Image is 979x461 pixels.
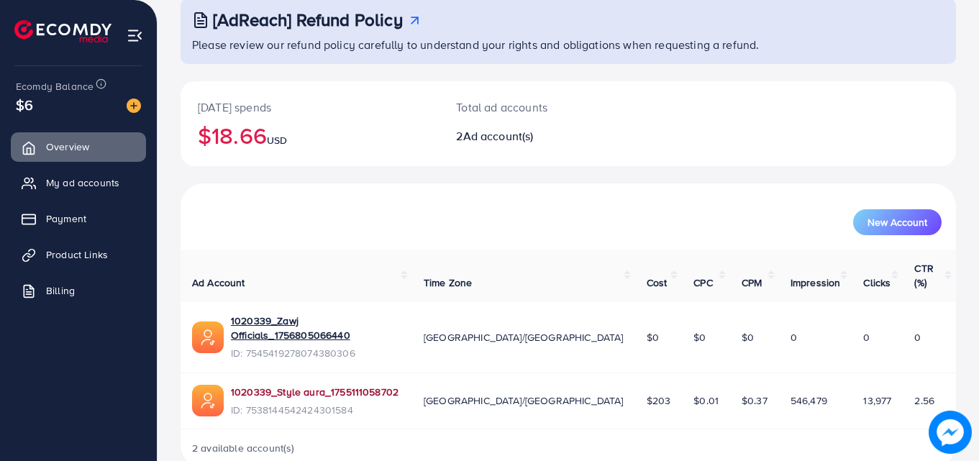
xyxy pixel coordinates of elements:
span: Clicks [863,275,891,290]
h2: $18.66 [198,122,422,149]
span: New Account [868,217,927,227]
span: Ecomdy Balance [16,79,94,93]
span: [GEOGRAPHIC_DATA]/[GEOGRAPHIC_DATA] [424,393,624,408]
img: menu [127,27,143,44]
span: $0.37 [742,393,768,408]
img: ic-ads-acc.e4c84228.svg [192,385,224,416]
span: Billing [46,283,75,298]
span: CTR (%) [914,261,933,290]
img: image [929,411,972,454]
span: 2 available account(s) [192,441,295,455]
span: 0 [914,330,921,344]
p: Total ad accounts [456,99,616,116]
p: Please review our refund policy carefully to understand your rights and obligations when requesti... [192,36,947,53]
span: $0 [742,330,754,344]
span: 0 [863,330,870,344]
img: logo [14,20,111,42]
span: Overview [46,140,89,154]
span: CPM [742,275,762,290]
span: Payment [46,211,86,226]
span: ID: 7545419278074380306 [231,346,401,360]
h3: [AdReach] Refund Policy [213,9,403,30]
span: 0 [791,330,797,344]
a: 1020339_Style aura_1755111058702 [231,385,399,399]
span: $203 [647,393,671,408]
a: Overview [11,132,146,161]
a: Product Links [11,240,146,269]
img: image [127,99,141,113]
a: Payment [11,204,146,233]
a: My ad accounts [11,168,146,197]
span: ID: 7538144542424301584 [231,403,399,417]
span: [GEOGRAPHIC_DATA]/[GEOGRAPHIC_DATA] [424,330,624,344]
span: $6 [16,94,33,115]
button: New Account [853,209,942,235]
span: My ad accounts [46,175,119,190]
span: $0 [647,330,659,344]
span: $0 [693,330,706,344]
span: Time Zone [424,275,472,290]
span: 546,479 [791,393,827,408]
span: USD [267,133,287,147]
span: $0.01 [693,393,719,408]
span: Ad account(s) [463,128,534,144]
span: Impression [791,275,841,290]
span: Ad Account [192,275,245,290]
img: ic-ads-acc.e4c84228.svg [192,321,224,353]
span: CPC [693,275,712,290]
span: 2.56 [914,393,934,408]
span: Product Links [46,247,108,262]
p: [DATE] spends [198,99,422,116]
a: 1020339_Zawj Officials_1756805066440 [231,314,401,343]
a: Billing [11,276,146,305]
h2: 2 [456,129,616,143]
span: 13,977 [863,393,891,408]
span: Cost [647,275,668,290]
